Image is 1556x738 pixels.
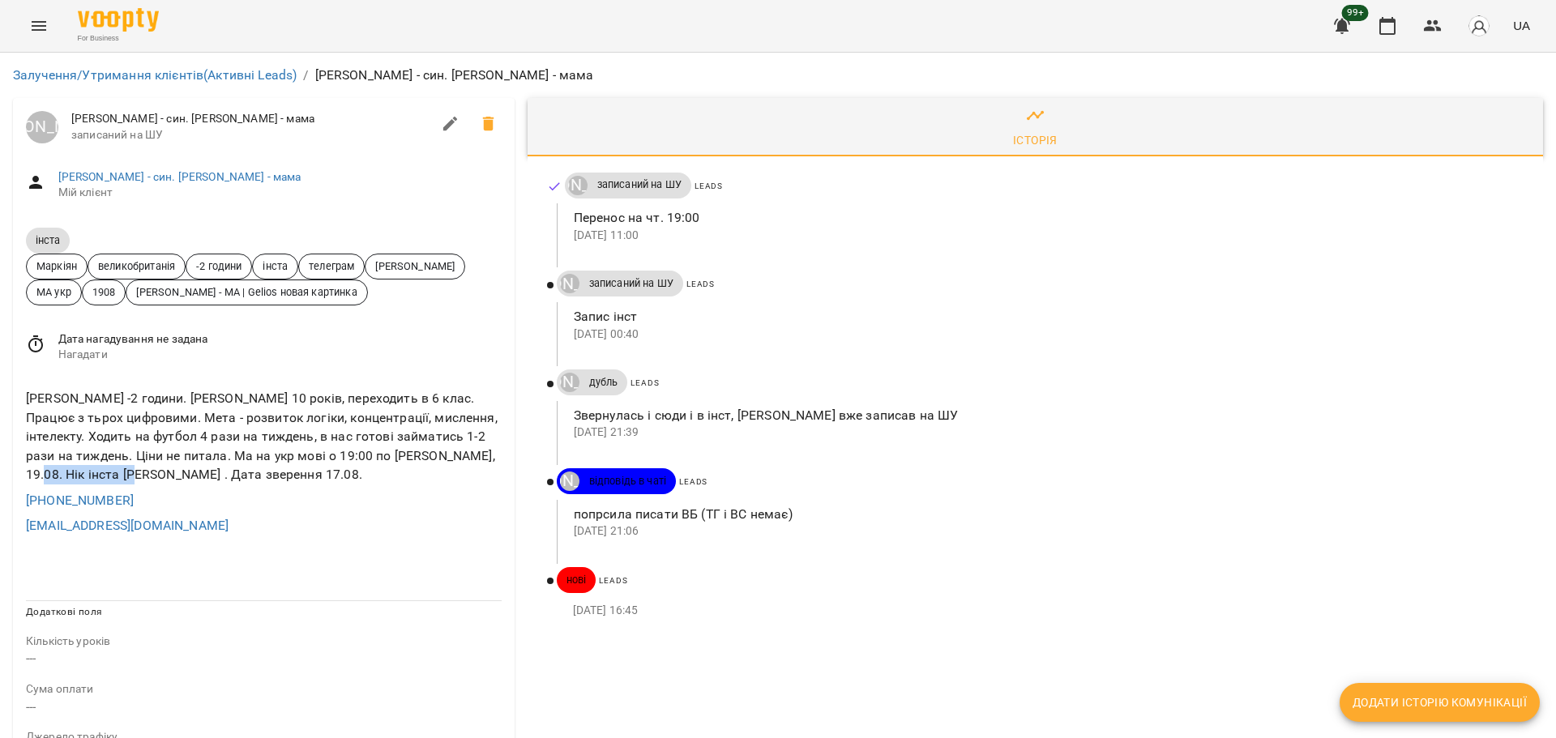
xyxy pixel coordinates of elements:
[303,66,308,85] li: /
[1340,683,1540,722] button: Додати історію комунікації
[574,228,1517,244] p: [DATE] 11:00
[58,331,502,348] span: Дата нагадування не задана
[695,181,723,190] span: Leads
[1013,130,1058,150] div: Історія
[1353,693,1527,712] span: Додати історію комунікації
[26,606,102,617] span: Додаткові поля
[26,233,70,247] span: інста
[26,493,134,508] a: [PHONE_NUMBER]
[560,274,579,293] div: Луцук Маркіян
[253,258,297,274] span: інста
[574,208,1517,228] p: Перенос на чт. 19:00
[13,67,297,83] a: Залучення/Утримання клієнтів(Активні Leads)
[631,378,659,387] span: Leads
[365,258,464,274] span: [PERSON_NAME]
[579,474,676,488] span: відповідь в чаті
[186,258,251,274] span: -2 години
[26,111,58,143] a: [PERSON_NAME]
[26,697,502,717] p: ---
[557,274,579,293] a: [PERSON_NAME]
[71,127,431,143] span: записаний на ШУ
[71,111,431,127] span: [PERSON_NAME] - син. [PERSON_NAME] - мама
[573,603,1517,619] p: [DATE] 16:45
[26,111,58,143] div: Луцук Маркіян
[27,258,87,274] span: Маркіян
[26,518,229,533] a: [EMAIL_ADDRESS][DOMAIN_NAME]
[58,185,502,201] span: Мій клієнт
[574,505,1517,524] p: попрсила писати ВБ (ТГ і ВС немає)
[88,258,185,274] span: великобританія
[26,681,502,697] p: field-description
[579,375,628,390] span: дубль
[557,373,579,392] a: [PERSON_NAME]
[26,649,502,668] p: ---
[557,573,596,587] span: нові
[315,66,594,85] p: [PERSON_NAME] - син. [PERSON_NAME] - мама
[560,471,579,491] div: Юрій Тимочко
[78,8,159,32] img: Voopty Logo
[1507,11,1537,41] button: UA
[574,406,1517,425] p: Звернулась і сюди і в інст, [PERSON_NAME] вже записав на ШУ
[679,477,707,486] span: Leads
[1513,17,1530,34] span: UA
[574,523,1517,540] p: [DATE] 21:06
[1342,5,1369,21] span: 99+
[83,284,126,300] span: 1908
[27,284,81,300] span: МА укр
[686,279,715,288] span: Leads
[23,386,505,488] div: [PERSON_NAME] -2 години. [PERSON_NAME] 10 років, переходить в 6 клас. Працює з тьрох цифровими. М...
[574,307,1517,326] p: Запис інст
[579,276,683,291] span: записаний на ШУ
[588,177,691,192] span: записаний на ШУ
[574,424,1517,441] p: [DATE] 21:39
[565,176,588,195] a: [PERSON_NAME]
[19,6,58,45] button: Menu
[568,176,588,195] div: Луцук Маркіян
[58,170,301,183] a: [PERSON_NAME] - син. [PERSON_NAME] - мама
[58,347,502,363] span: Нагадати
[126,284,366,300] span: [PERSON_NAME] - МА | Gelios новая картинка
[26,633,502,650] p: field-description
[557,471,579,491] a: [PERSON_NAME]
[13,66,1543,85] nav: breadcrumb
[299,258,364,274] span: телеграм
[78,33,159,44] span: For Business
[560,373,579,392] div: Юрій Тимочко
[574,326,1517,343] p: [DATE] 00:40
[1468,15,1490,37] img: avatar_s.png
[599,576,627,585] span: Leads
